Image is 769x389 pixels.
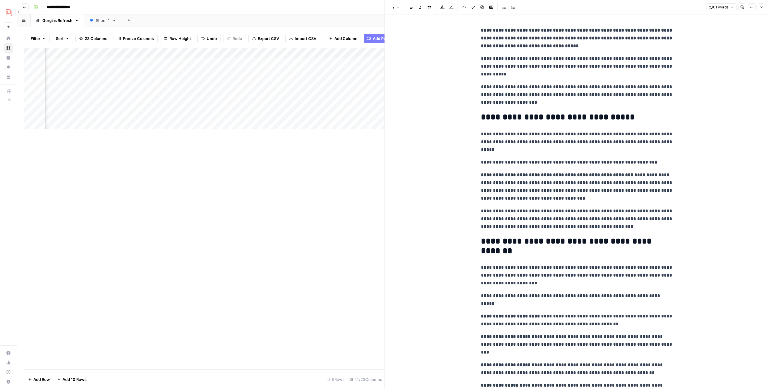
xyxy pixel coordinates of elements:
a: Browse [4,43,13,53]
button: Import CSV [285,34,320,43]
div: Gorgias Refresh [42,17,72,23]
button: 2,101 words [706,3,737,11]
span: Freeze Columns [123,35,154,41]
button: Row Height [160,34,195,43]
span: Add Column [334,35,357,41]
span: Sort [56,35,64,41]
button: Freeze Columns [114,34,158,43]
span: Add Power Agent [373,35,406,41]
span: Undo [207,35,217,41]
span: 2,101 words [709,5,728,10]
button: Add Row [24,375,53,384]
a: Sheet 1 [84,14,121,26]
a: Home [4,34,13,43]
span: Redo [233,35,242,41]
button: Undo [197,34,221,43]
a: Usage [4,358,13,367]
button: Add Column [325,34,361,43]
div: Sheet 1 [96,17,110,23]
a: Gorgias Refresh [31,14,84,26]
button: 23 Columns [75,34,111,43]
button: Filter [27,34,50,43]
span: 23 Columns [85,35,107,41]
span: Row Height [169,35,191,41]
button: Export CSV [248,34,283,43]
button: Sort [52,34,73,43]
a: Opportunities [4,63,13,72]
span: Export CSV [258,35,279,41]
button: Add Power Agent [364,34,415,43]
a: Insights [4,53,13,63]
span: Add Row [33,376,50,382]
a: Settings [4,348,13,358]
button: Workspace: Gorgias [4,5,13,20]
div: 14/23 Columns [347,375,384,384]
span: Import CSV [295,35,316,41]
a: Your Data [4,72,13,82]
span: Filter [31,35,40,41]
button: Add 10 Rows [53,375,90,384]
button: Redo [223,34,246,43]
div: 6 Rows [324,375,347,384]
a: Learning Hub [4,367,13,377]
img: Gorgias Logo [4,7,14,18]
button: Help + Support [4,377,13,387]
span: Add 10 Rows [62,376,87,382]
